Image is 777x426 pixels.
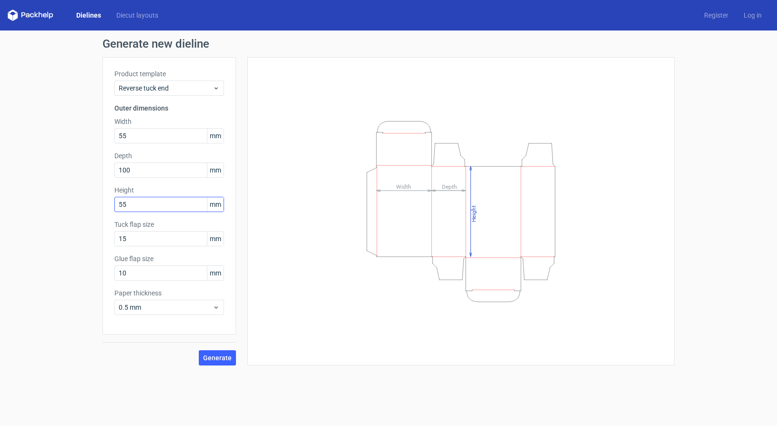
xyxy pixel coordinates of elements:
[114,288,224,298] label: Paper thickness
[114,220,224,229] label: Tuck flap size
[114,69,224,79] label: Product template
[109,10,166,20] a: Diecut layouts
[207,232,224,246] span: mm
[114,103,224,113] h3: Outer dimensions
[470,205,477,222] tspan: Height
[114,254,224,264] label: Glue flap size
[396,183,411,190] tspan: Width
[203,355,232,361] span: Generate
[696,10,736,20] a: Register
[207,266,224,280] span: mm
[114,117,224,126] label: Width
[114,151,224,161] label: Depth
[114,185,224,195] label: Height
[442,183,457,190] tspan: Depth
[207,163,224,177] span: mm
[199,350,236,365] button: Generate
[69,10,109,20] a: Dielines
[119,303,213,312] span: 0.5 mm
[119,83,213,93] span: Reverse tuck end
[736,10,769,20] a: Log in
[207,197,224,212] span: mm
[207,129,224,143] span: mm
[102,38,675,50] h1: Generate new dieline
